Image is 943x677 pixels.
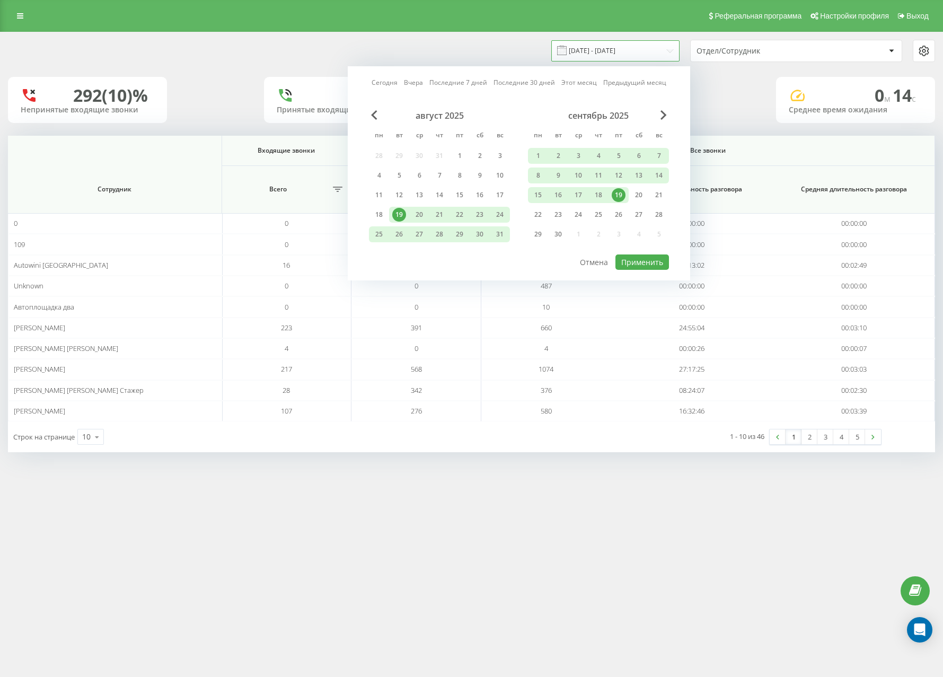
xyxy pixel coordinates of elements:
div: 15 [531,188,545,202]
span: 0 [285,302,288,312]
div: Непринятые входящие звонки [21,105,154,115]
td: 24:55:04 [611,318,773,338]
div: 14 [652,169,666,182]
div: вс 17 авг. 2025 г. [490,187,510,203]
div: пн 15 сент. 2025 г. [528,187,548,203]
div: вс 10 авг. 2025 г. [490,168,510,183]
div: сб 23 авг. 2025 г. [470,207,490,223]
td: 00:00:00 [773,234,935,254]
abbr: суббота [472,128,488,144]
div: пт 5 сент. 2025 г. [609,148,629,164]
abbr: среда [411,128,427,144]
span: Общая длительность разговора [624,185,760,194]
div: пт 29 авг. 2025 г. [450,226,470,242]
div: Принятые входящие звонки [277,105,410,115]
div: 22 [531,208,545,222]
div: сб 2 авг. 2025 г. [470,148,490,164]
div: сб 20 сент. 2025 г. [629,187,649,203]
div: 17 [493,188,507,202]
div: чт 7 авг. 2025 г. [429,168,450,183]
td: 27:17:25 [611,359,773,380]
div: 23 [551,208,565,222]
div: 18 [592,188,605,202]
div: август 2025 [369,110,510,121]
td: 16:32:46 [611,401,773,421]
div: 1 - 10 из 46 [730,431,764,442]
span: Настройки профиля [820,12,889,20]
td: 00:00:00 [773,213,935,234]
span: 4 [285,344,288,353]
div: пн 18 авг. 2025 г. [369,207,389,223]
span: 107 [281,406,292,416]
div: вс 21 сент. 2025 г. [649,187,669,203]
td: 00:03:10 [773,318,935,338]
div: вс 24 авг. 2025 г. [490,207,510,223]
a: 3 [817,429,833,444]
div: 25 [372,227,386,241]
abbr: суббота [631,128,647,144]
div: 3 [571,149,585,163]
span: 391 [411,323,422,332]
div: 31 [493,227,507,241]
div: 2 [473,149,487,163]
div: 18 [372,208,386,222]
div: 19 [392,208,406,222]
div: сб 30 авг. 2025 г. [470,226,490,242]
div: 5 [392,169,406,182]
div: 24 [571,208,585,222]
abbr: вторник [391,128,407,144]
div: сб 9 авг. 2025 г. [470,168,490,183]
span: 0 [285,281,288,291]
span: 0 [415,344,418,353]
div: пт 1 авг. 2025 г. [450,148,470,164]
div: 16 [473,188,487,202]
div: пн 4 авг. 2025 г. [369,168,389,183]
span: Сотрудник [23,185,206,194]
span: 568 [411,364,422,374]
div: пт 19 сент. 2025 г. [609,187,629,203]
span: Previous Month [371,110,377,120]
span: [PERSON_NAME] [PERSON_NAME] Стажер [14,385,144,395]
div: 22 [453,208,466,222]
div: 4 [372,169,386,182]
div: 30 [551,227,565,241]
td: 00:02:49 [773,255,935,276]
div: ср 24 сент. 2025 г. [568,207,588,223]
span: [PERSON_NAME] [PERSON_NAME] [14,344,118,353]
span: 342 [411,385,422,395]
div: 9 [473,169,487,182]
a: Этот месяц [561,77,597,87]
span: Средняя длительность разговора [786,185,921,194]
div: пт 12 сент. 2025 г. [609,168,629,183]
div: 292 (10)% [73,85,148,105]
div: чт 25 сент. 2025 г. [588,207,609,223]
div: сб 13 сент. 2025 г. [629,168,649,183]
div: 27 [412,227,426,241]
div: Отдел/Сотрудник [697,47,823,56]
div: 3 [493,149,507,163]
a: 2 [801,429,817,444]
div: ср 3 сент. 2025 г. [568,148,588,164]
div: 25 [592,208,605,222]
a: Предыдущий месяц [603,77,666,87]
abbr: воскресенье [651,128,667,144]
div: вт 16 сент. 2025 г. [548,187,568,203]
span: Строк на странице [13,432,75,442]
div: пн 25 авг. 2025 г. [369,226,389,242]
div: пн 8 сент. 2025 г. [528,168,548,183]
span: 487 [541,281,552,291]
span: 0 [285,240,288,249]
abbr: вторник [550,128,566,144]
span: 16 [283,260,290,270]
div: ср 6 авг. 2025 г. [409,168,429,183]
div: 29 [531,227,545,241]
td: 00:03:39 [773,401,935,421]
span: 660 [541,323,552,332]
span: Входящие звонки [233,146,340,155]
span: 14 [893,84,916,107]
td: 00:00:00 [773,296,935,317]
abbr: пятница [611,128,627,144]
a: 4 [833,429,849,444]
div: 29 [453,227,466,241]
div: чт 18 сент. 2025 г. [588,187,609,203]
